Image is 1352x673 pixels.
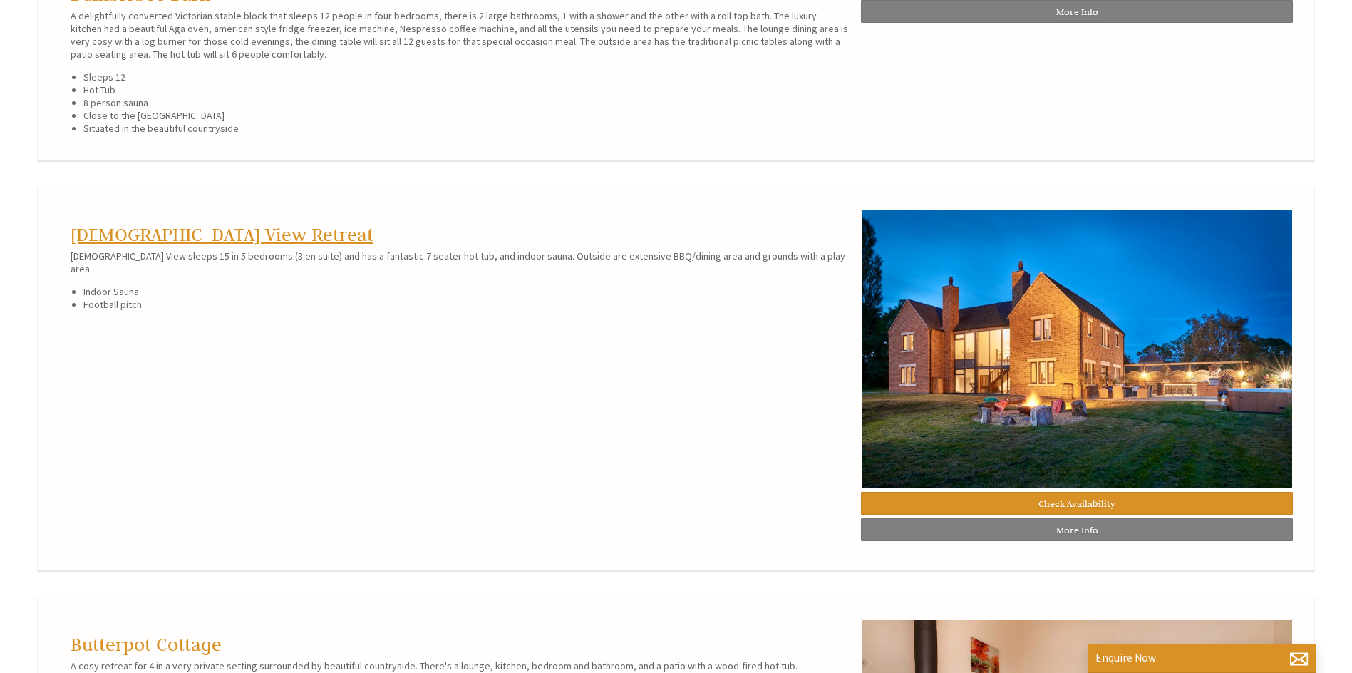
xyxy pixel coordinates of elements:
[83,298,850,311] li: Football pitch
[71,250,850,275] p: [DEMOGRAPHIC_DATA] View sleeps 15 in 5 bedrooms (3 en suite) and has a fantastic 7 seater hot tub...
[861,209,1293,488] img: External_The_Retreat_%28003%29.original.jpeg
[71,223,373,246] a: [DEMOGRAPHIC_DATA] View Retreat
[861,518,1293,541] a: More Info
[83,109,850,122] li: Close to the [GEOGRAPHIC_DATA]
[83,96,850,109] li: 8 person sauna
[71,633,222,656] a: Butterpot Cottage
[1095,651,1309,664] p: Enquire Now
[83,83,850,96] li: Hot Tub
[861,492,1293,515] a: Check Availability
[83,71,850,83] li: Sleeps 12
[83,285,850,298] li: Indoor Sauna
[83,122,850,135] li: Situated in the beautiful countryside
[71,659,850,672] p: A cosy retreat for 4 in a very private setting surrounded by beautiful countryside. There's a lou...
[71,9,850,61] p: A delightfully converted Victorian stable block that sleeps 12 people in four bedrooms, there is ...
